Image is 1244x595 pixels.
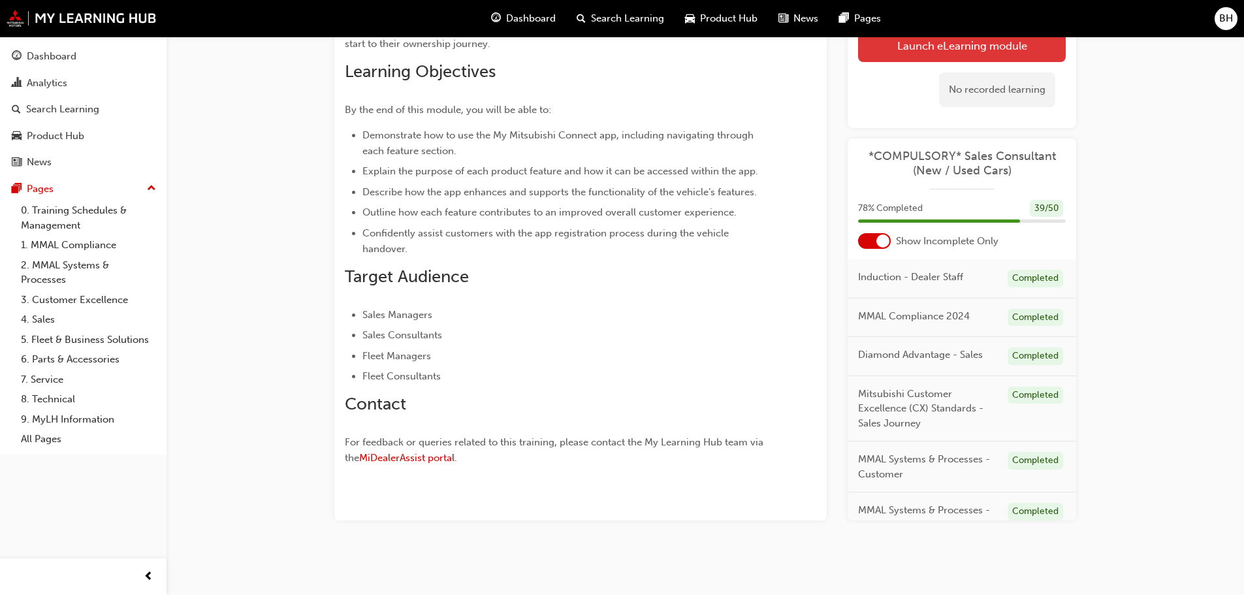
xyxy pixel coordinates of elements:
span: MMAL Systems & Processes - Customer [858,452,997,481]
span: Sales Managers [362,309,432,321]
div: Pages [27,182,54,197]
a: 3. Customer Excellence [16,290,161,310]
span: search-icon [577,10,586,27]
span: BH [1219,11,1233,26]
span: Fleet Consultants [362,370,441,382]
div: News [27,155,52,170]
div: Completed [1008,452,1063,470]
a: News [5,150,161,174]
div: Completed [1008,387,1063,404]
a: 4. Sales [16,310,161,330]
button: Pages [5,177,161,201]
span: car-icon [12,131,22,142]
span: For feedback or queries related to this training, please contact the My Learning Hub team via the [345,436,766,464]
span: Demonstrate how to use the My Mitsubishi Connect app, including navigating through each feature s... [362,129,756,157]
a: Search Learning [5,97,161,121]
a: 6. Parts & Accessories [16,349,161,370]
a: Product Hub [5,124,161,148]
div: Completed [1008,309,1063,327]
span: Diamond Advantage - Sales [858,347,983,362]
span: search-icon [12,104,21,116]
div: No recorded learning [939,72,1055,107]
span: Dashboard [506,11,556,26]
span: Contact [345,394,406,414]
img: mmal [7,10,157,27]
span: Show Incomplete Only [896,234,998,249]
span: Product Hub [700,11,758,26]
a: news-iconNews [768,5,829,32]
a: car-iconProduct Hub [675,5,768,32]
a: 9. MyLH Information [16,410,161,430]
div: Completed [1008,270,1063,287]
span: up-icon [147,180,156,197]
a: 7. Service [16,370,161,390]
span: The module will also provide you with knowledge needed to confidently guide customers through the... [345,7,760,50]
button: DashboardAnalyticsSearch LearningProduct HubNews [5,42,161,177]
a: Launch eLearning module [858,29,1066,62]
a: MiDealerAssist portal [359,452,455,464]
span: Sales Consultants [362,329,442,341]
span: 78 % Completed [858,201,923,216]
a: 5. Fleet & Business Solutions [16,330,161,350]
span: Fleet Managers [362,350,431,362]
span: car-icon [685,10,695,27]
a: pages-iconPages [829,5,891,32]
span: guage-icon [491,10,501,27]
span: MMAL Systems & Processes - General [858,503,997,532]
span: Explain the purpose of each product feature and how it can be accessed within the app. [362,165,758,177]
a: 1. MMAL Compliance [16,235,161,255]
span: Induction - Dealer Staff [858,270,963,285]
span: Describe how the app enhances and supports the functionality of the vehicle’s features. [362,186,757,198]
span: By the end of this module, you will be able to: [345,104,551,116]
span: Search Learning [591,11,664,26]
span: chart-icon [12,78,22,89]
span: guage-icon [12,51,22,63]
a: 2. MMAL Systems & Processes [16,255,161,290]
span: . [455,452,457,464]
a: *COMPULSORY* Sales Consultant (New / Used Cars) [858,149,1066,178]
div: Completed [1008,347,1063,365]
span: Pages [854,11,881,26]
div: 39 / 50 [1030,200,1063,217]
span: News [793,11,818,26]
div: Product Hub [27,129,84,144]
div: Dashboard [27,49,76,64]
div: Search Learning [26,102,99,117]
span: news-icon [12,157,22,169]
span: news-icon [778,10,788,27]
a: Analytics [5,71,161,95]
a: All Pages [16,429,161,449]
span: Learning Objectives [345,61,496,82]
span: Confidently assist customers with the app registration process during the vehicle handover. [362,227,731,255]
span: pages-icon [12,184,22,195]
a: 8. Technical [16,389,161,410]
div: Completed [1008,503,1063,521]
span: prev-icon [144,569,153,585]
span: Target Audience [345,266,469,287]
div: Analytics [27,76,67,91]
span: MMAL Compliance 2024 [858,309,970,324]
a: guage-iconDashboard [481,5,566,32]
span: pages-icon [839,10,849,27]
span: Mitsubishi Customer Excellence (CX) Standards - Sales Journey [858,387,997,431]
button: BH [1215,7,1237,30]
a: search-iconSearch Learning [566,5,675,32]
a: Dashboard [5,44,161,69]
span: Outline how each feature contributes to an improved overall customer experience. [362,206,737,218]
a: 0. Training Schedules & Management [16,201,161,235]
